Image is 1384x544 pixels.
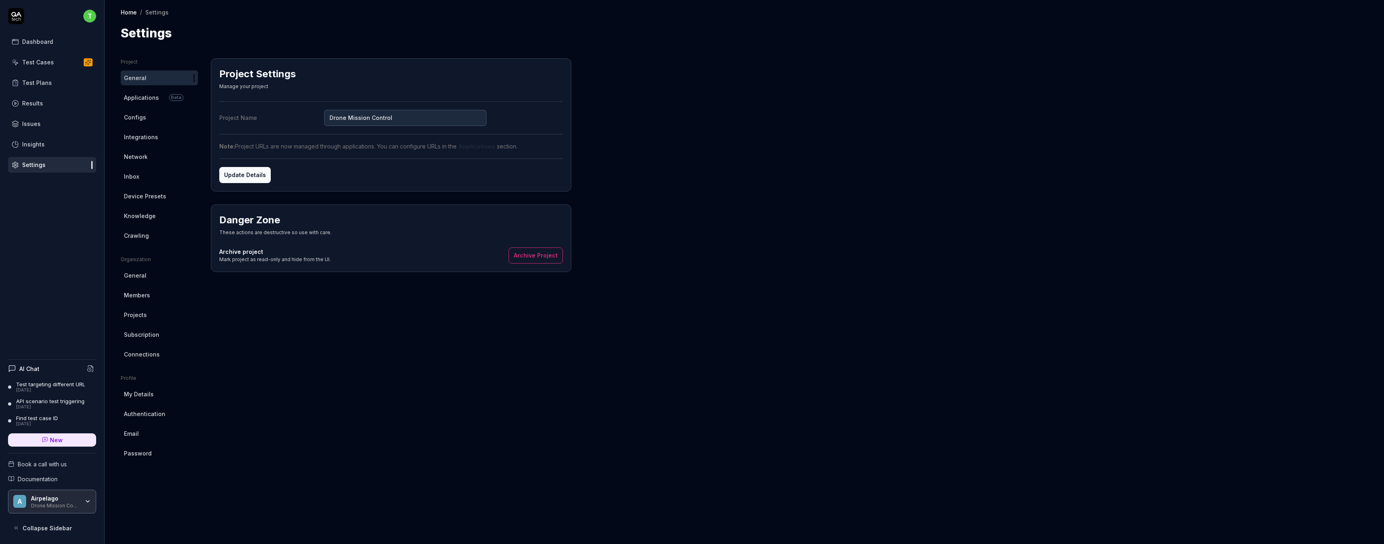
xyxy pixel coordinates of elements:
a: Find test case ID[DATE] [8,415,96,427]
div: Organization [121,256,198,263]
div: [DATE] [16,421,58,427]
div: Manage your project [219,83,296,90]
span: Integrations [124,133,158,141]
a: Inbox [121,169,198,184]
h4: AI Chat [19,365,39,373]
button: AAirpelagoDrone Mission Control [8,490,96,514]
a: Device Presets [121,189,198,204]
a: API scenario test triggering[DATE] [8,398,96,410]
a: General [121,70,198,85]
a: Network [121,149,198,164]
div: [DATE] [16,387,85,393]
a: Knowledge [121,208,198,223]
span: Network [124,152,148,161]
a: Dashboard [8,34,96,49]
button: t [83,8,96,24]
div: Test Cases [22,58,54,66]
a: Subscription [121,327,198,342]
a: Connections [121,347,198,362]
div: Drone Mission Control [31,502,79,508]
a: Integrations [121,130,198,144]
div: Mark project as read-only and hide from the UI. [219,256,331,263]
div: Settings [145,8,169,16]
div: Find test case ID [16,415,58,421]
div: Issues [22,120,41,128]
div: Test Plans [22,78,52,87]
a: Settings [8,157,96,173]
span: Password [124,449,152,457]
span: Members [124,291,150,299]
span: Documentation [18,475,58,483]
div: Results [22,99,43,107]
a: Test Plans [8,75,96,91]
a: Home [121,8,137,16]
span: Beta [169,94,183,101]
div: Test targeting different URL [16,381,85,387]
span: A [13,495,26,508]
div: Airpelago [31,495,79,502]
a: Documentation [8,475,96,483]
a: Insights [8,136,96,152]
strong: Note: [219,143,235,150]
div: These actions are destructive so use with care. [219,229,332,236]
a: Applications [458,143,495,150]
a: Test targeting different URL[DATE] [8,381,96,393]
div: Project Name [219,113,324,122]
div: Insights [22,140,45,148]
div: Project URLs are now managed through applications. You can configure URLs in the section. [219,142,563,150]
span: Subscription [124,330,159,339]
span: Email [124,429,139,438]
a: Results [8,95,96,111]
span: Authentication [124,410,165,418]
span: General [124,271,146,280]
a: New [8,433,96,447]
button: Collapse Sidebar [8,520,96,536]
h2: Danger Zone [219,213,280,227]
span: Book a call with us [18,460,67,468]
span: Crawling [124,231,149,240]
span: Inbox [124,172,139,181]
a: Projects [121,307,198,322]
span: New [50,436,63,444]
a: Configs [121,110,198,125]
a: Test Cases [8,54,96,70]
a: Authentication [121,406,198,421]
a: Password [121,446,198,461]
span: Configs [124,113,146,122]
div: Profile [121,375,198,382]
span: Projects [124,311,147,319]
h2: Project Settings [219,67,296,81]
span: Applications [124,93,159,102]
div: Dashboard [22,37,53,46]
div: API scenario test triggering [16,398,84,404]
div: Settings [22,161,45,169]
input: Project Name [324,110,486,126]
h1: Settings [121,24,172,42]
span: t [83,10,96,23]
span: General [124,74,146,82]
a: Email [121,426,198,441]
a: ApplicationsBeta [121,90,198,105]
a: Book a call with us [8,460,96,468]
a: Issues [8,116,96,132]
div: [DATE] [16,404,84,410]
span: Knowledge [124,212,156,220]
a: Members [121,288,198,303]
span: Connections [124,350,160,359]
span: Collapse Sidebar [23,524,72,532]
button: Update Details [219,167,271,183]
a: My Details [121,387,198,402]
h4: Archive project [219,247,331,256]
a: Crawling [121,228,198,243]
a: General [121,268,198,283]
div: Project [121,58,198,66]
span: Device Presets [124,192,166,200]
span: My Details [124,390,154,398]
div: / [140,8,142,16]
button: Archive Project [509,247,563,264]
